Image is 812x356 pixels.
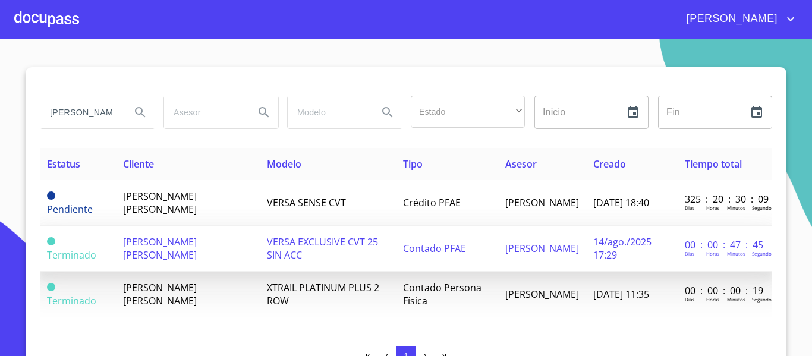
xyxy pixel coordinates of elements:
span: [PERSON_NAME] [PERSON_NAME] [123,235,197,262]
span: Pendiente [47,191,55,200]
button: Search [126,98,155,127]
span: XTRAIL PLATINUM PLUS 2 ROW [267,281,379,307]
span: [PERSON_NAME] [PERSON_NAME] [123,190,197,216]
span: [DATE] 18:40 [593,196,649,209]
span: Contado Persona Física [403,281,481,307]
p: Segundos [752,204,774,211]
span: Creado [593,157,626,171]
span: Terminado [47,294,96,307]
span: Tiempo total [685,157,742,171]
button: Search [373,98,402,127]
span: Terminado [47,237,55,245]
span: Modelo [267,157,301,171]
input: search [288,96,369,128]
input: search [164,96,245,128]
p: Segundos [752,250,774,257]
p: Horas [706,204,719,211]
span: Asesor [505,157,537,171]
span: Crédito PFAE [403,196,461,209]
span: [PERSON_NAME] [PERSON_NAME] [123,281,197,307]
p: Horas [706,296,719,303]
span: [PERSON_NAME] [505,196,579,209]
p: Minutos [727,250,745,257]
span: [PERSON_NAME] [678,10,783,29]
span: [PERSON_NAME] [505,288,579,301]
span: Tipo [403,157,423,171]
span: [DATE] 11:35 [593,288,649,301]
p: 325 : 20 : 30 : 09 [685,193,765,206]
span: 14/ago./2025 17:29 [593,235,652,262]
div: ​ [411,96,525,128]
button: Search [250,98,278,127]
span: Contado PFAE [403,242,466,255]
p: Segundos [752,296,774,303]
span: VERSA SENSE CVT [267,196,346,209]
p: 00 : 00 : 00 : 19 [685,284,765,297]
span: [PERSON_NAME] [505,242,579,255]
button: account of current user [678,10,798,29]
p: 00 : 00 : 47 : 45 [685,238,765,251]
span: Cliente [123,157,154,171]
p: Dias [685,204,694,211]
p: Minutos [727,204,745,211]
span: Pendiente [47,203,93,216]
span: VERSA EXCLUSIVE CVT 25 SIN ACC [267,235,378,262]
input: search [40,96,121,128]
span: Terminado [47,283,55,291]
span: Terminado [47,248,96,262]
p: Dias [685,250,694,257]
p: Minutos [727,296,745,303]
p: Horas [706,250,719,257]
span: Estatus [47,157,80,171]
p: Dias [685,296,694,303]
